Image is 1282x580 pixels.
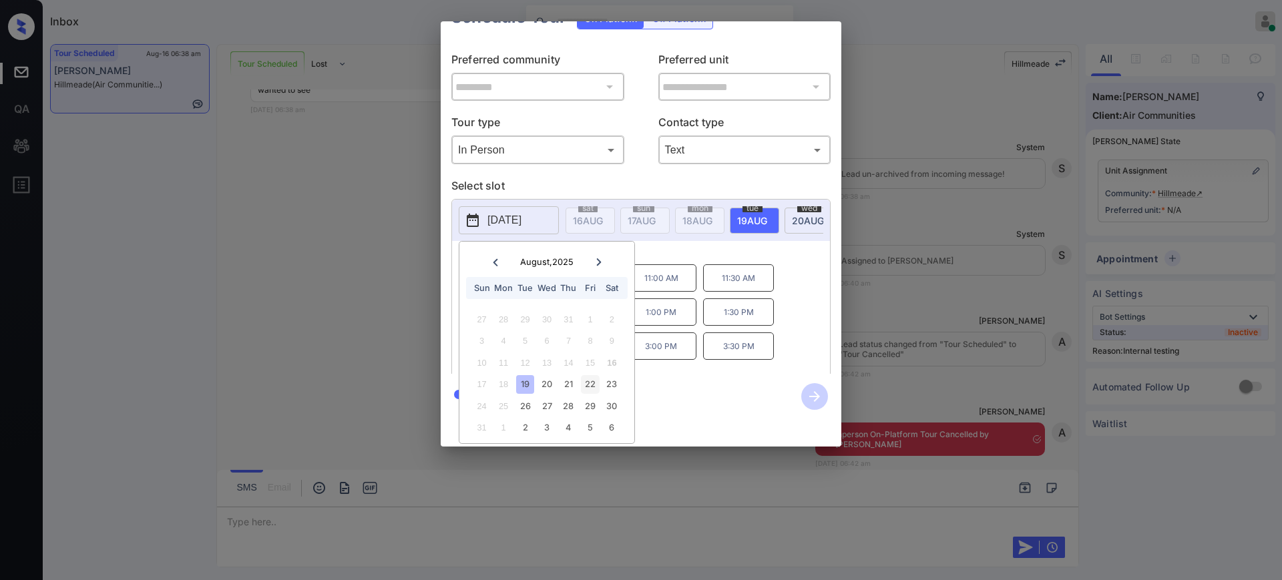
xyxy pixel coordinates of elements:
[626,298,696,326] p: 1:00 PM
[538,310,556,328] div: Not available Wednesday, July 30th, 2025
[658,114,831,135] p: Contact type
[455,139,621,161] div: In Person
[538,354,556,372] div: Not available Wednesday, August 13th, 2025
[603,310,621,328] div: Not available Saturday, August 2nd, 2025
[626,264,696,292] p: 11:00 AM
[463,308,630,439] div: month 2025-08
[473,310,491,328] div: Not available Sunday, July 27th, 2025
[471,241,830,264] p: *Available time slots
[473,332,491,350] div: Not available Sunday, August 3rd, 2025
[797,204,821,212] span: wed
[560,279,578,297] div: Thu
[459,206,559,234] button: [DATE]
[516,354,534,372] div: Not available Tuesday, August 12th, 2025
[792,215,824,226] span: 20 AUG
[581,354,599,372] div: Not available Friday, August 15th, 2025
[737,215,767,226] span: 19 AUG
[603,332,621,350] div: Not available Saturday, August 9th, 2025
[581,279,599,297] div: Fri
[603,279,621,297] div: Sat
[703,298,774,326] p: 1:30 PM
[494,354,512,372] div: Not available Monday, August 11th, 2025
[581,310,599,328] div: Not available Friday, August 1st, 2025
[626,332,696,360] p: 3:00 PM
[473,279,491,297] div: Sun
[451,51,624,73] p: Preferred community
[516,310,534,328] div: Not available Tuesday, July 29th, 2025
[560,332,578,350] div: Not available Thursday, August 7th, 2025
[658,51,831,73] p: Preferred unit
[538,279,556,297] div: Wed
[494,332,512,350] div: Not available Monday, August 4th, 2025
[451,114,624,135] p: Tour type
[742,204,763,212] span: tue
[494,310,512,328] div: Not available Monday, July 28th, 2025
[516,279,534,297] div: Tue
[581,332,599,350] div: Not available Friday, August 8th, 2025
[703,264,774,292] p: 11:30 AM
[662,139,828,161] div: Text
[560,354,578,372] div: Not available Thursday, August 14th, 2025
[516,332,534,350] div: Not available Tuesday, August 5th, 2025
[785,208,834,234] div: date-select
[473,354,491,372] div: Not available Sunday, August 10th, 2025
[487,212,521,228] p: [DATE]
[520,257,574,267] div: August , 2025
[603,354,621,372] div: Not available Saturday, August 16th, 2025
[730,208,779,234] div: date-select
[451,178,831,199] p: Select slot
[560,310,578,328] div: Not available Thursday, July 31st, 2025
[538,332,556,350] div: Not available Wednesday, August 6th, 2025
[494,279,512,297] div: Mon
[703,332,774,360] p: 3:30 PM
